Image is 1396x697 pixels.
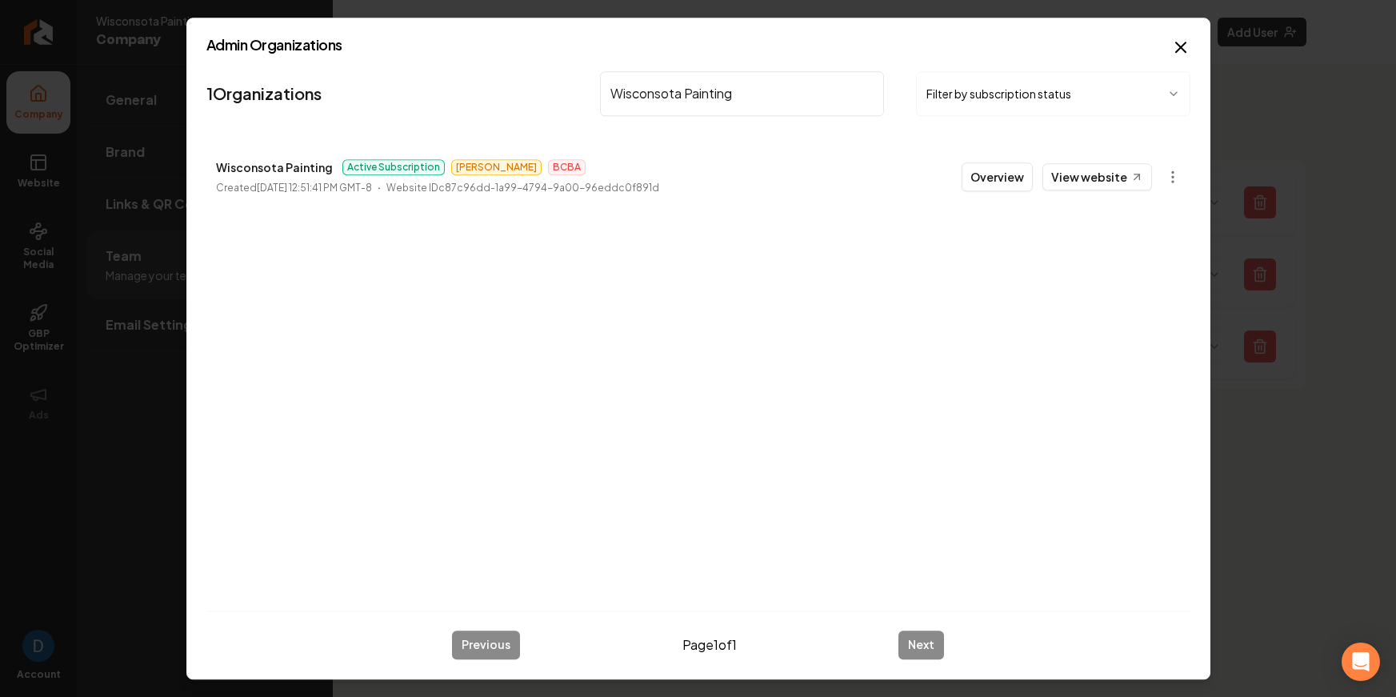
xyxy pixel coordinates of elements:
[386,180,659,196] p: Website ID c87c96dd-1a99-4794-9a00-96eddc0f891d
[548,159,586,175] span: BCBA
[1042,163,1152,190] a: View website
[206,38,1190,52] h2: Admin Organizations
[451,159,542,175] span: [PERSON_NAME]
[600,71,885,116] input: Search by name or ID
[342,159,445,175] span: Active Subscription
[682,635,737,655] span: Page 1 of 1
[216,180,372,196] p: Created
[962,162,1033,191] button: Overview
[206,82,322,105] a: 1Organizations
[257,182,372,194] time: [DATE] 12:51:41 PM GMT-8
[216,158,333,177] p: Wisconsota Painting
